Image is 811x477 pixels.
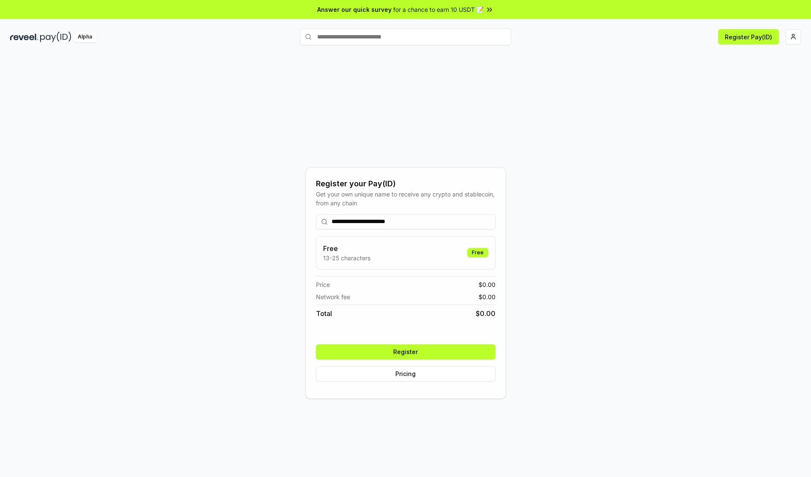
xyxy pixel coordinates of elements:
[479,292,495,301] span: $ 0.00
[467,248,488,257] div: Free
[316,308,332,319] span: Total
[316,190,495,207] div: Get your own unique name to receive any crypto and stablecoin, from any chain
[479,280,495,289] span: $ 0.00
[40,32,71,42] img: pay_id
[323,253,370,262] p: 13-25 characters
[718,29,779,44] button: Register Pay(ID)
[10,32,38,42] img: reveel_dark
[323,243,370,253] h3: Free
[316,344,495,360] button: Register
[393,5,484,14] span: for a chance to earn 10 USDT 📝
[316,366,495,382] button: Pricing
[317,5,392,14] span: Answer our quick survey
[316,292,350,301] span: Network fee
[316,280,330,289] span: Price
[476,308,495,319] span: $ 0.00
[316,178,495,190] div: Register your Pay(ID)
[73,32,97,42] div: Alpha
